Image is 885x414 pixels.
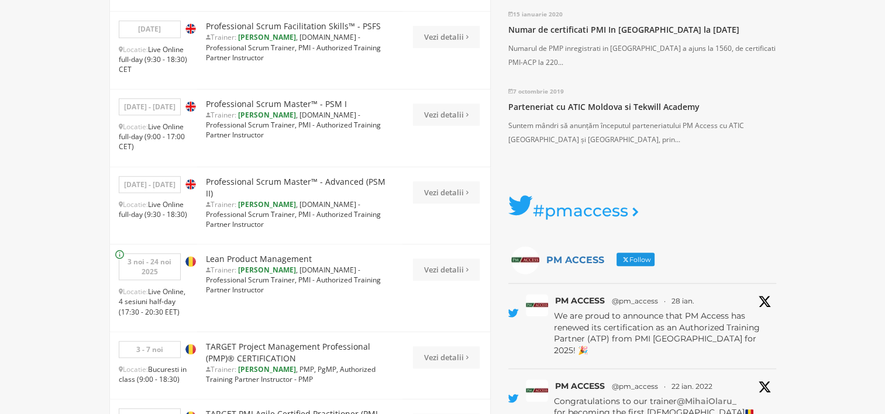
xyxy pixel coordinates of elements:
[238,32,296,42] b: [PERSON_NAME]
[672,382,712,391] a: 22 ian. 2022
[677,396,736,406] a: @MihaiOlaru_
[206,364,394,384] p: , PMP, PgMP, Authorized Training Partner Instructor - PMP
[119,253,181,280] p: 3 noi - 24 noi 2025
[238,110,296,120] b: [PERSON_NAME]
[119,176,181,193] p: [DATE] - [DATE]
[672,296,694,305] a: 28 ian.
[206,199,394,229] p: , [DOMAIN_NAME] - Professional Scrum Trainer, PMI - Authorized Training Partner Instructor
[185,101,196,112] img: Engleza
[119,98,181,115] p: [DATE] - [DATE]
[511,246,683,274] a: PM ACCESS Follow pm_access
[413,181,480,203] a: Vezi detalii
[119,122,189,151] p: Locatie:
[555,380,605,392] a: PM ACCESS
[206,176,394,199] a: Professional Scrum Master™ - Advanced (PSM II)
[612,381,658,392] a: @pm_access
[206,98,347,110] a: Professional Scrum Master™ - PSM I
[119,20,181,37] p: [DATE]
[508,10,776,18] p: 15 ianuarie 2020
[206,110,236,120] span: Trainer:
[119,44,189,74] p: Locatie:
[664,296,666,306] span: ·
[555,295,605,307] a: PM ACCESS
[413,26,480,48] a: Vezi detalii
[508,87,776,95] p: 7 octombrie 2019
[119,122,185,151] span: Live Online full-day (9:00 - 17:00 CET)
[508,119,776,147] p: Suntem mândri să anunțăm începutul parteneriatului PM Access cu ATIC [GEOGRAPHIC_DATA] și [GEOGRA...
[185,256,196,267] img: Romana
[238,364,296,374] b: [PERSON_NAME]
[206,20,381,32] a: Professional Scrum Facilitation Skills™ - PSFS
[508,42,776,70] p: Numarul de PMP inregistrati in [GEOGRAPHIC_DATA] a ajuns la 1560, de certificati PMI-ACP la 220...
[206,265,236,275] span: Trainer:
[511,246,539,274] img: pm_access
[119,287,189,316] p: Locatie:
[508,24,739,36] a: Numar de certificati PMI In [GEOGRAPHIC_DATA] la [DATE]
[185,23,196,34] img: Engleza
[238,199,296,209] b: [PERSON_NAME]
[526,379,548,402] img: pm_access
[413,103,480,126] a: Vezi detalii
[119,341,181,358] p: 3 - 7 noi
[119,364,187,384] span: Bucuresti in class (9:00 - 18:30)
[185,179,196,189] img: Engleza
[119,199,189,219] p: Locatie:
[119,287,185,316] span: Live Online, 4 sesiuni half-day (17:30 - 20:30 EET)
[119,199,187,219] span: Live Online full-day (9:30 - 18:30)
[206,253,312,265] a: Lean Product Management
[664,381,666,392] span: ·
[206,265,394,295] p: , [DOMAIN_NAME] - Professional Scrum Trainer, PMI - Authorized Training Partner Instructor
[238,265,296,275] b: [PERSON_NAME]
[617,253,655,265] span: Follow
[546,254,604,265] span: PM ACCESS
[206,341,394,364] a: TARGET Project Management Professional (PMP)® CERTIFICATION
[119,44,187,74] span: Live Online full-day (9:30 - 18:30) CET
[508,191,638,220] a: #pmaccess
[612,296,658,306] a: @pm_access
[206,32,394,62] p: , [DOMAIN_NAME] - Professional Scrum Trainer, PMI - Authorized Training Partner Instructor
[185,344,196,354] img: Romana
[206,199,236,209] span: Trainer:
[206,364,236,374] span: Trainer:
[119,364,189,384] p: Locatie:
[206,32,236,42] span: Trainer:
[554,310,773,356] p: We are proud to announce that PM Access has renewed its certification as an Authorized Training P...
[413,346,480,368] a: Vezi detalii
[508,101,700,113] a: Parteneriat cu ATIC Moldova si Tekwill Academy
[206,110,394,140] p: , [DOMAIN_NAME] - Professional Scrum Trainer, PMI - Authorized Training Partner Instructor
[526,294,548,316] img: pm_access
[413,258,480,281] a: Vezi detalii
